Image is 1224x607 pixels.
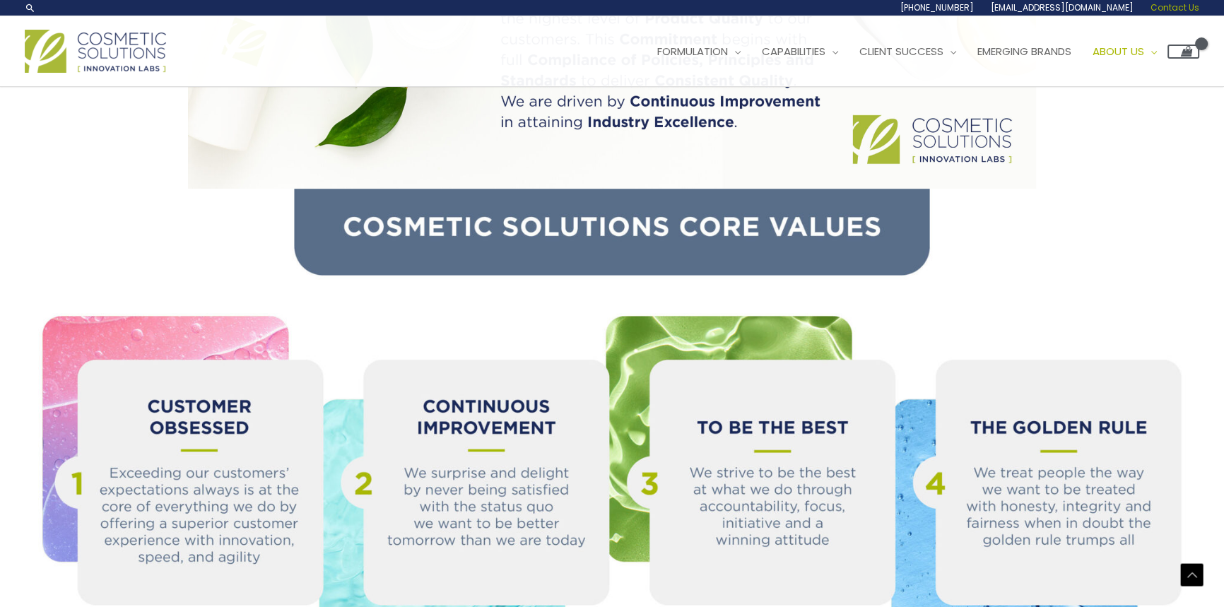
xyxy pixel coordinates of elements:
span: Emerging Brands [977,44,1071,59]
span: [EMAIL_ADDRESS][DOMAIN_NAME] [991,1,1134,13]
span: [PHONE_NUMBER] [900,1,974,13]
a: About Us [1082,30,1167,73]
a: Formulation [647,30,751,73]
span: About Us [1093,44,1144,59]
a: Capabilities [751,30,849,73]
a: Search icon link [25,2,36,13]
a: Emerging Brands [967,30,1082,73]
img: Cosmetic Solutions Logo [25,30,166,73]
span: Contact Us [1151,1,1199,13]
nav: Site Navigation [636,30,1199,73]
a: View Shopping Cart, empty [1167,45,1199,59]
span: Formulation [657,44,728,59]
span: Client Success [859,44,943,59]
span: Capabilities [762,44,825,59]
a: Client Success [849,30,967,73]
